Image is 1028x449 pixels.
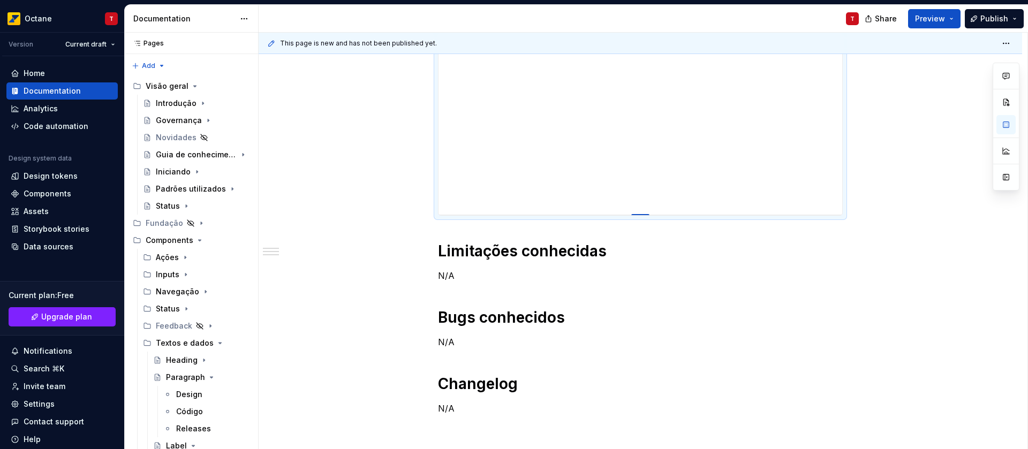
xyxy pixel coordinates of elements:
div: Documentation [24,86,81,96]
div: Code automation [24,121,88,132]
div: Navegação [139,283,254,300]
span: Publish [980,13,1008,24]
button: OctaneT [2,7,122,30]
button: Notifications [6,343,118,360]
div: Octane [25,13,52,24]
button: Add [128,58,169,73]
div: Status [156,303,180,314]
span: Current draft [65,40,107,49]
div: Textos e dados [156,338,214,348]
span: Share [875,13,897,24]
div: Visão geral [146,81,188,92]
button: Help [6,431,118,448]
div: Heading [166,355,198,366]
div: Components [146,235,193,246]
a: Design tokens [6,168,118,185]
span: Add [142,62,155,70]
a: Storybook stories [6,220,118,238]
div: Textos e dados [139,334,254,352]
div: Status [139,300,254,317]
a: Design [159,386,254,403]
button: Share [859,9,904,28]
div: Ações [139,249,254,266]
div: Iniciando [156,166,191,177]
p: N/A [438,402,843,415]
div: Código [176,406,203,417]
div: Analytics [24,103,58,114]
div: Design system data [9,154,72,163]
button: Current draft [61,37,120,52]
div: Paragraph [166,372,205,383]
span: This page is new and has not been published yet. [280,39,437,48]
div: Status [156,201,180,211]
a: Releases [159,420,254,437]
a: Paragraph [149,369,254,386]
a: Heading [149,352,254,369]
a: Guia de conhecimento [139,146,254,163]
div: Inputs [156,269,179,280]
span: Upgrade plan [41,311,92,322]
div: Inputs [139,266,254,283]
div: T [109,14,114,23]
a: Novidades [139,129,254,146]
div: Documentation [133,13,235,24]
a: Components [6,185,118,202]
button: Search ⌘K [6,360,118,377]
div: Search ⌘K [24,363,64,374]
div: Fundação [128,215,254,232]
div: Contact support [24,416,84,427]
a: Analytics [6,100,118,117]
div: Design tokens [24,171,78,181]
p: N/A [438,269,843,282]
div: Navegação [156,286,199,297]
div: Storybook stories [24,224,89,234]
a: Documentation [6,82,118,100]
div: Home [24,68,45,79]
button: Publish [965,9,1024,28]
div: Guia de conhecimento [156,149,237,160]
a: Home [6,65,118,82]
div: Ações [156,252,179,263]
div: Notifications [24,346,72,356]
div: T [850,14,855,23]
div: Pages [128,39,164,48]
div: Version [9,40,33,49]
div: Padrões utilizados [156,184,226,194]
div: Current plan : Free [9,290,116,301]
div: Releases [176,423,211,434]
div: Visão geral [128,78,254,95]
div: Governança [156,115,202,126]
p: N/A [438,336,843,348]
a: Assets [6,203,118,220]
a: Invite team [6,378,118,395]
div: Data sources [24,241,73,252]
div: Components [24,188,71,199]
div: Novidades [156,132,196,143]
div: Components [128,232,254,249]
a: Iniciando [139,163,254,180]
h1: Bugs conhecidos [438,308,843,327]
a: Upgrade plan [9,307,116,326]
span: Preview [915,13,945,24]
a: Status [139,197,254,215]
h1: Limitações conhecidas [438,241,843,261]
div: Assets [24,206,49,217]
a: Code automation [6,118,118,135]
div: Help [24,434,41,445]
div: Introdução [156,98,196,109]
a: Introdução [139,95,254,112]
div: Design [176,389,202,400]
div: Invite team [24,381,65,392]
button: Preview [908,9,961,28]
a: Padrões utilizados [139,180,254,197]
div: Feedback [156,321,192,331]
a: Data sources [6,238,118,255]
div: Fundação [146,218,183,229]
div: Settings [24,399,55,409]
a: Código [159,403,254,420]
a: Settings [6,395,118,413]
button: Contact support [6,413,118,430]
h1: Changelog [438,374,843,393]
img: e8093afa-4b23-4413-bf51-00cde92dbd3f.png [7,12,20,25]
a: Governança [139,112,254,129]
